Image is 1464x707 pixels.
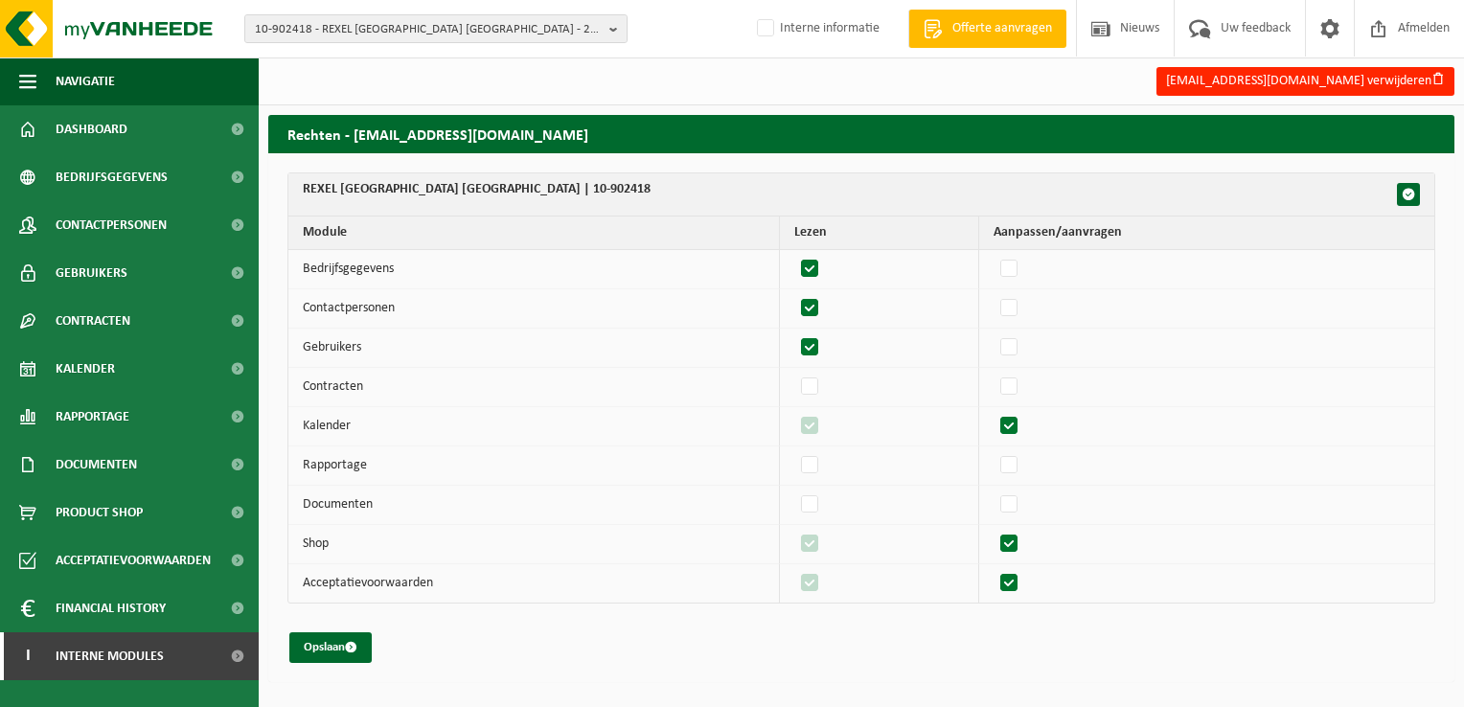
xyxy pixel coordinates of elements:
[288,289,780,329] td: Contactpersonen
[56,105,127,153] span: Dashboard
[268,115,1454,152] h2: Rechten - [EMAIL_ADDRESS][DOMAIN_NAME]
[56,489,143,536] span: Product Shop
[979,217,1434,250] th: Aanpassen/aanvragen
[288,446,780,486] td: Rapportage
[288,329,780,368] td: Gebruikers
[780,217,979,250] th: Lezen
[288,486,780,525] td: Documenten
[288,407,780,446] td: Kalender
[56,57,115,105] span: Navigatie
[288,250,780,289] td: Bedrijfsgegevens
[244,14,628,43] button: 10-902418 - REXEL [GEOGRAPHIC_DATA] [GEOGRAPHIC_DATA] - 2170 [STREET_ADDRESS]
[1156,67,1454,96] button: [EMAIL_ADDRESS][DOMAIN_NAME] verwijderen
[288,217,780,250] th: Module
[288,525,780,564] td: Shop
[56,441,137,489] span: Documenten
[56,153,168,201] span: Bedrijfsgegevens
[288,564,780,603] td: Acceptatievoorwaarden
[56,393,129,441] span: Rapportage
[289,632,372,663] button: Opslaan
[56,297,130,345] span: Contracten
[19,632,36,680] span: I
[753,14,880,43] label: Interne informatie
[288,173,1434,217] th: REXEL [GEOGRAPHIC_DATA] [GEOGRAPHIC_DATA] | 10-902418
[56,584,166,632] span: Financial History
[56,632,164,680] span: Interne modules
[56,536,211,584] span: Acceptatievoorwaarden
[948,19,1057,38] span: Offerte aanvragen
[288,368,780,407] td: Contracten
[56,201,167,249] span: Contactpersonen
[56,249,127,297] span: Gebruikers
[255,15,602,44] span: 10-902418 - REXEL [GEOGRAPHIC_DATA] [GEOGRAPHIC_DATA] - 2170 [STREET_ADDRESS]
[908,10,1066,48] a: Offerte aanvragen
[56,345,115,393] span: Kalender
